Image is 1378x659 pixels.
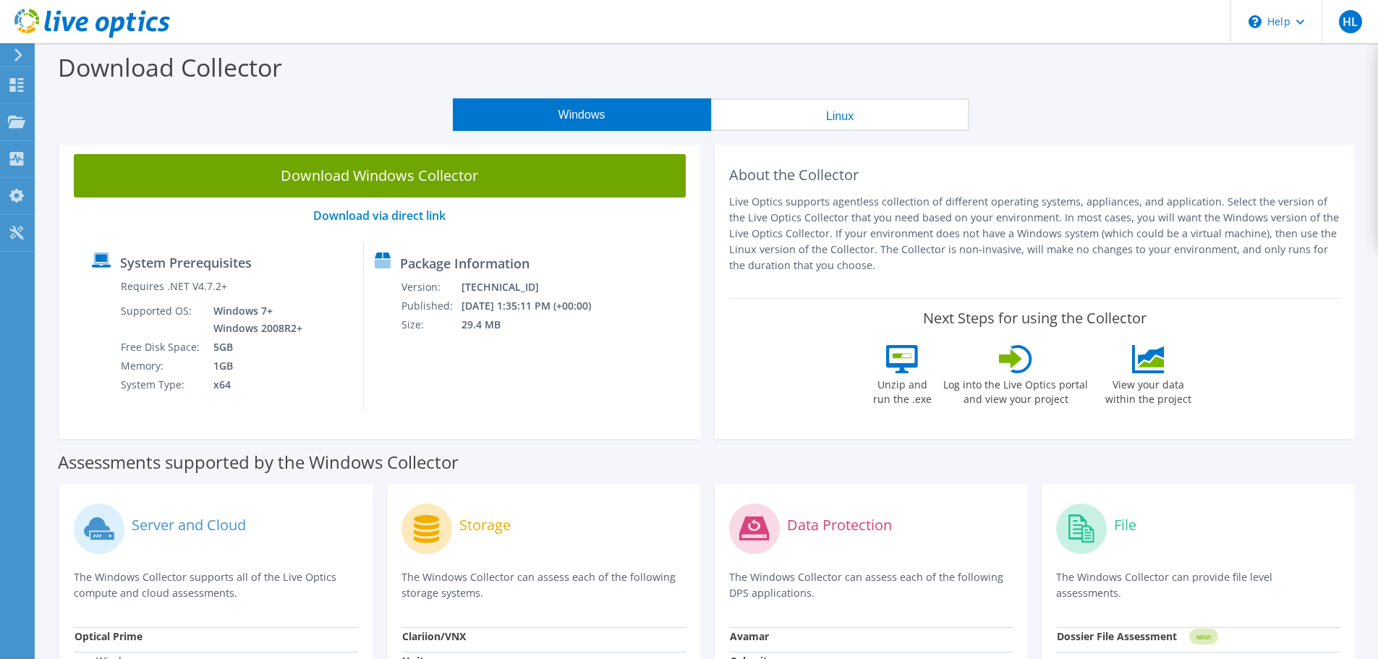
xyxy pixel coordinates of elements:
[74,154,686,197] a: Download Windows Collector
[1196,633,1211,641] tspan: NEW!
[120,375,203,394] td: System Type:
[120,302,203,338] td: Supported OS:
[402,629,466,643] strong: Clariion/VNX
[401,297,461,315] td: Published:
[120,338,203,357] td: Free Disk Space:
[120,357,203,375] td: Memory:
[401,569,686,601] p: The Windows Collector can assess each of the following storage systems.
[132,518,246,532] label: Server and Cloud
[203,375,305,394] td: x64
[401,278,461,297] td: Version:
[711,98,969,131] button: Linux
[203,338,305,357] td: 5GB
[869,373,935,407] label: Unzip and run the .exe
[74,569,358,601] p: The Windows Collector supports all of the Live Optics compute and cloud assessments.
[787,518,892,532] label: Data Protection
[453,98,711,131] button: Windows
[461,278,611,297] td: [TECHNICAL_ID]
[461,315,611,334] td: 29.4 MB
[203,302,305,338] td: Windows 7+ Windows 2008R2+
[203,357,305,375] td: 1GB
[401,315,461,334] td: Size:
[58,51,282,84] label: Download Collector
[729,166,1341,184] h2: About the Collector
[461,297,611,315] td: [DATE] 1:35:11 PM (+00:00)
[923,310,1147,327] label: Next Steps for using the Collector
[58,455,459,469] label: Assessments supported by the Windows Collector
[400,256,529,271] label: Package Information
[121,279,227,294] label: Requires .NET V4.7.2+
[313,208,446,224] a: Download via direct link
[730,629,769,643] strong: Avamar
[729,194,1341,273] p: Live Optics supports agentless collection of different operating systems, appliances, and applica...
[1057,629,1177,643] strong: Dossier File Assessment
[1114,518,1136,532] label: File
[120,255,252,270] label: System Prerequisites
[1096,373,1200,407] label: View your data within the project
[729,569,1013,601] p: The Windows Collector can assess each of the following DPS applications.
[459,518,511,532] label: Storage
[1249,15,1262,28] svg: \n
[1339,10,1362,33] span: HL
[1056,569,1340,601] p: The Windows Collector can provide file level assessments.
[75,629,143,643] strong: Optical Prime
[943,373,1089,407] label: Log into the Live Optics portal and view your project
